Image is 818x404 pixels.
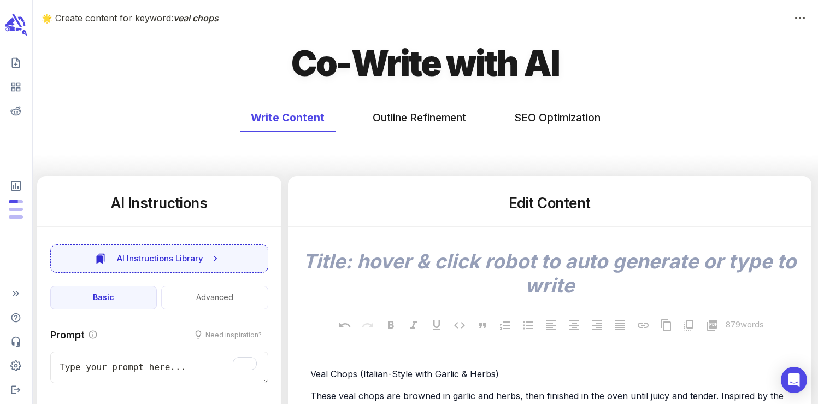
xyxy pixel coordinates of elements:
[726,319,764,331] p: 879 words
[4,284,27,303] span: Expand Sidebar
[9,200,23,203] span: Posts: 16 of 25 monthly posts used
[9,208,23,211] span: Output Tokens: 0 of 400,000 monthly tokens used. These limits are based on the last model you use...
[50,352,268,383] textarea: To enrich screen reader interactions, please activate Accessibility in Grammarly extension settings
[42,11,791,25] p: 🌟 Create content for keyword:
[4,77,27,97] span: View your content dashboard
[88,330,98,339] svg: Provide instructions to the AI on how to write the target section. The more specific the prompt, ...
[4,308,27,327] span: Help Center
[50,244,268,273] button: AI Instructions Library
[4,332,27,352] span: Contact Support
[50,327,85,342] p: Prompt
[781,367,807,393] div: Open Intercom Messenger
[362,103,477,132] button: Outline Refinement
[4,101,27,121] span: View your Reddit Intelligence add-on dashboard
[4,175,27,197] span: View Subscription & Usage
[50,286,157,309] button: Basic
[9,215,23,219] span: Input Tokens: 0 of 2,000,000 monthly tokens used. These limits are based on the last model you us...
[4,356,27,376] span: Adjust your account settings
[240,103,336,132] button: Write Content
[117,251,203,266] span: AI Instructions Library
[310,368,499,379] span: Veal Chops (Italian-Style with Garlic & Herbs)
[4,380,27,400] span: Logout
[503,103,611,132] button: SEO Optimization
[4,53,27,73] span: Create new content
[161,286,268,309] button: Advanced
[173,13,219,24] span: veal chops
[50,194,268,213] h5: AI Instructions
[301,194,798,213] h5: Edit Content
[291,40,559,86] h1: Co-Write with AI
[188,327,268,343] button: Need inspiration?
